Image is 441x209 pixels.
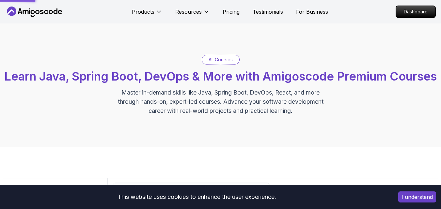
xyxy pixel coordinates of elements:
[175,8,202,16] p: Resources
[209,56,233,63] p: All Courses
[132,8,162,21] button: Products
[132,8,154,16] p: Products
[396,6,436,18] a: Dashboard
[396,6,435,18] p: Dashboard
[253,8,283,16] a: Testimonials
[4,69,437,83] span: Learn Java, Spring Boot, DevOps & More with Amigoscode Premium Courses
[296,8,328,16] a: For Business
[223,8,240,16] a: Pricing
[5,190,388,204] div: This website uses cookies to enhance the user experience.
[398,191,436,202] button: Accept cookies
[111,88,330,115] p: Master in-demand skills like Java, Spring Boot, DevOps, React, and more through hands-on, expert-...
[175,8,210,21] button: Resources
